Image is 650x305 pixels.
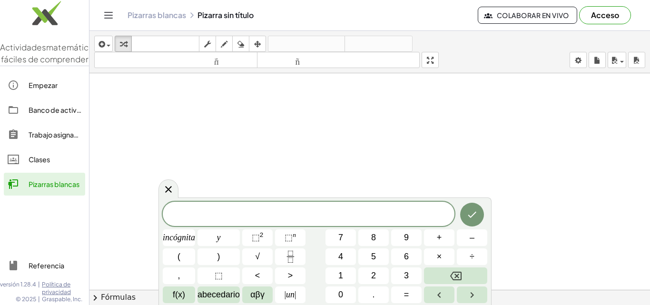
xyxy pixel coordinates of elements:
[163,267,195,284] button: ,
[358,286,389,303] button: .
[457,286,487,303] button: Flecha derecha
[437,233,442,242] font: +
[217,233,221,242] font: y
[215,271,223,280] font: ⬚
[42,281,89,295] a: Política de privacidad
[4,98,85,121] a: Banco de actividades
[391,267,422,284] button: 3
[345,36,413,52] button: rehacer
[29,106,99,114] font: Banco de actividades
[424,248,454,265] button: Veces
[275,229,305,246] button: Sobrescrito
[275,286,305,303] button: Valor absoluto
[424,267,487,284] button: Retroceso
[29,180,79,188] font: Pizarras blancas
[242,229,273,246] button: Al cuadrado
[89,292,101,304] span: chevron_right
[275,267,305,284] button: Más que
[1,42,98,65] font: matemáticas fáciles de comprender
[371,252,376,261] font: 5
[325,248,356,265] button: 4
[4,74,85,97] a: Empezar
[29,155,50,164] font: Clases
[197,286,240,303] button: Alfabeto
[338,233,343,242] font: 7
[4,254,85,277] a: Referencia
[42,281,71,295] font: Política de privacidad
[29,261,64,270] font: Referencia
[163,233,195,242] font: incógnita
[197,229,240,246] button: y
[285,233,293,242] font: ⬚
[197,248,240,265] button: )
[457,248,487,265] button: Dividir
[163,229,195,246] button: incógnita
[163,286,195,303] button: Funciones
[371,271,376,280] font: 2
[497,11,569,20] font: Colaborar en vivo
[404,290,409,299] font: =
[391,248,422,265] button: 6
[101,293,136,302] font: Fórmulas
[391,229,422,246] button: 9
[373,290,375,299] font: .
[286,290,295,299] font: un
[457,229,487,246] button: Menos
[163,248,195,265] button: (
[284,290,286,299] font: |
[478,7,577,24] button: Colaborar en vivo
[288,271,293,280] font: >
[242,248,273,265] button: Raíz cuadrada
[404,252,409,261] font: 6
[38,295,40,303] font: |
[177,271,180,280] font: ,
[470,252,474,261] font: ÷
[42,295,82,303] font: Graspable, Inc.
[242,286,273,303] button: alfabeto griego
[16,295,36,303] font: © 2025
[255,252,260,261] font: √
[404,271,409,280] font: 3
[94,52,257,68] button: tamaño_del_formato
[252,233,260,242] font: ⬚
[89,290,650,305] button: chevron_rightFórmulas
[325,286,356,303] button: 0
[260,231,264,238] font: 2
[173,290,185,299] font: f(x)
[4,123,85,146] a: Trabajo asignado
[250,290,265,299] font: αβγ
[293,231,296,238] font: n
[424,286,454,303] button: Flecha izquierda
[29,81,58,89] font: Empezar
[268,36,345,52] button: deshacer
[197,267,240,284] button: Marcador de posición
[101,8,116,23] button: Cambiar navegación
[591,10,619,20] font: Acceso
[338,290,343,299] font: 0
[338,271,343,280] font: 1
[391,286,422,303] button: Igual
[131,36,199,52] button: teclado
[579,6,631,24] button: Acceso
[38,281,40,288] font: |
[338,252,343,261] font: 4
[255,271,260,280] font: <
[134,39,197,49] font: teclado
[177,252,180,261] font: (
[404,233,409,242] font: 9
[371,233,376,242] font: 8
[470,233,474,242] font: –
[4,173,85,196] a: Pizarras blancas
[128,10,186,20] a: Pizarras blancas
[275,248,305,265] button: Fracción
[270,39,343,49] font: deshacer
[197,290,240,299] font: abecedario
[257,52,420,68] button: tamaño_del_formato
[259,56,418,65] font: tamaño_del_formato
[460,203,484,226] button: Hecho
[325,267,356,284] button: 1
[424,229,454,246] button: Más
[217,252,220,261] font: )
[358,248,389,265] button: 5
